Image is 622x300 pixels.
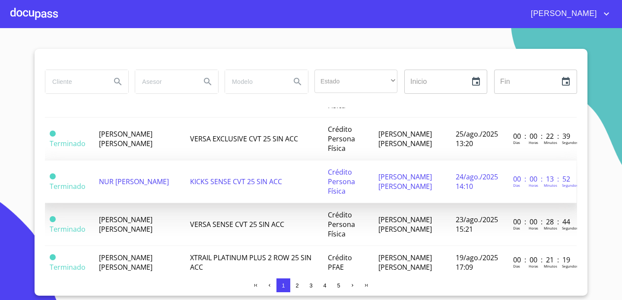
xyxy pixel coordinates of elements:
span: [PERSON_NAME] [PERSON_NAME] [99,215,152,234]
span: Crédito Persona Física [328,210,355,239]
p: Segundos [562,183,578,188]
span: Terminado [50,182,86,191]
span: [PERSON_NAME] [PERSON_NAME] [378,129,432,148]
button: 2 [290,278,304,292]
p: 00 : 00 : 13 : 52 [513,174,571,184]
span: 19/ago./2025 17:09 [456,253,498,272]
span: 5 [337,282,340,289]
span: [PERSON_NAME] [PERSON_NAME] [99,129,152,148]
span: [PERSON_NAME] [PERSON_NAME] [378,215,432,234]
span: Terminado [50,216,56,222]
button: 4 [318,278,332,292]
p: Dias [513,183,520,188]
p: Segundos [562,226,578,230]
p: Horas [529,264,538,268]
p: Dias [513,140,520,145]
span: VERSA SENSE CVT 25 SIN ACC [190,220,284,229]
span: 4 [323,282,326,289]
span: [PERSON_NAME] [PERSON_NAME] [378,253,432,272]
span: Crédito Persona Física [328,167,355,196]
button: 1 [276,278,290,292]
button: Search [197,71,218,92]
span: 23/ago./2025 15:21 [456,215,498,234]
p: 00 : 00 : 22 : 39 [513,131,571,141]
button: account of current user [524,7,612,21]
span: 24/ago./2025 14:10 [456,172,498,191]
span: Crédito PFAE [328,253,352,272]
span: Terminado [50,139,86,148]
p: Dias [513,226,520,230]
p: Segundos [562,264,578,268]
input: search [135,70,194,93]
p: 00 : 00 : 28 : 44 [513,217,571,227]
span: Terminado [50,173,56,179]
span: Terminado [50,224,86,234]
span: Terminado [50,262,86,272]
span: Terminado [50,254,56,260]
p: Horas [529,226,538,230]
p: Horas [529,140,538,145]
p: Segundos [562,140,578,145]
p: 00 : 00 : 21 : 19 [513,255,571,265]
button: 3 [304,278,318,292]
span: 2 [295,282,298,289]
span: [PERSON_NAME] [524,7,601,21]
p: Minutos [544,264,557,268]
p: Horas [529,183,538,188]
p: Dias [513,264,520,268]
button: Search [108,71,128,92]
span: NUR [PERSON_NAME] [99,177,169,186]
input: search [45,70,104,93]
p: Minutos [544,140,557,145]
span: Terminado [50,131,56,137]
span: Crédito Persona Física [328,124,355,153]
input: search [225,70,284,93]
div: ​ [314,70,397,93]
span: 1 [282,282,285,289]
span: [PERSON_NAME] [PERSON_NAME] [378,172,432,191]
span: XTRAIL PLATINUM PLUS 2 ROW 25 SIN ACC [190,253,311,272]
p: Minutos [544,226,557,230]
button: 5 [332,278,346,292]
button: Search [287,71,308,92]
span: 25/ago./2025 13:20 [456,129,498,148]
span: VERSA EXCLUSIVE CVT 25 SIN ACC [190,134,298,144]
span: 3 [309,282,312,289]
span: [PERSON_NAME] [PERSON_NAME] [99,253,152,272]
span: KICKS SENSE CVT 25 SIN ACC [190,177,282,186]
p: Minutos [544,183,557,188]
